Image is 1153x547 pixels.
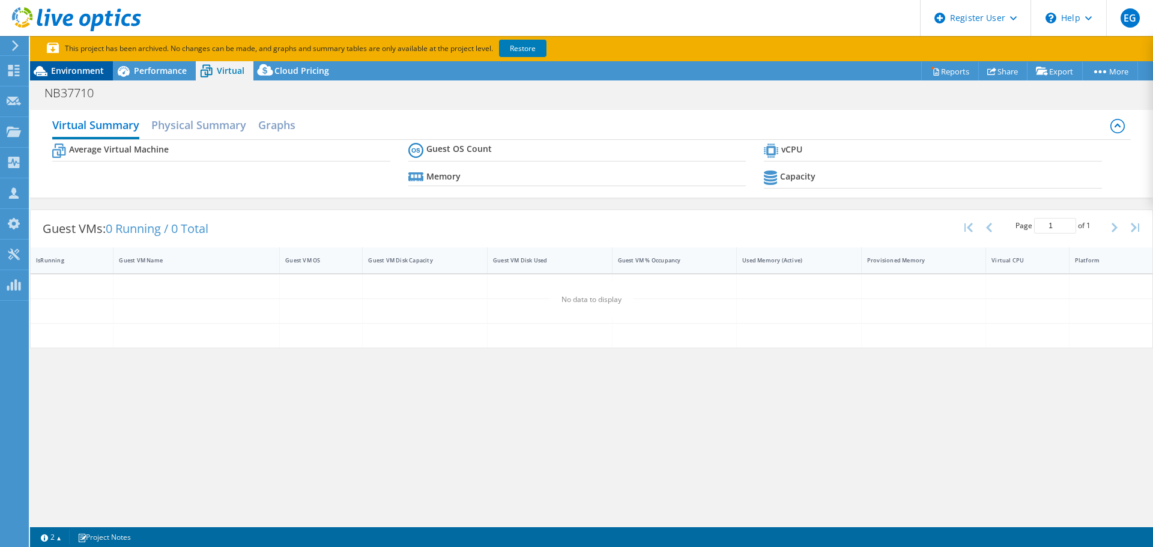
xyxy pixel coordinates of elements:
[1075,256,1133,264] div: Platform
[36,256,93,264] div: IsRunning
[52,113,139,139] h2: Virtual Summary
[119,256,259,264] div: Guest VM Name
[32,530,70,545] a: 2
[426,171,461,183] b: Memory
[1034,218,1076,234] input: jump to page
[618,256,717,264] div: Guest VM % Occupancy
[1086,220,1091,231] span: 1
[151,113,246,137] h2: Physical Summary
[51,65,104,76] span: Environment
[867,256,966,264] div: Provisioned Memory
[1027,62,1083,80] a: Export
[1015,218,1091,234] span: Page of
[368,256,467,264] div: Guest VM Disk Capacity
[69,530,139,545] a: Project Notes
[217,65,244,76] span: Virtual
[69,144,169,156] b: Average Virtual Machine
[47,42,635,55] p: This project has been archived. No changes can be made, and graphs and summary tables are only av...
[493,256,592,264] div: Guest VM Disk Used
[499,40,546,57] a: Restore
[991,256,1049,264] div: Virtual CPU
[285,256,342,264] div: Guest VM OS
[1121,8,1140,28] span: EG
[781,144,802,156] b: vCPU
[258,113,295,137] h2: Graphs
[780,171,816,183] b: Capacity
[106,220,208,237] span: 0 Running / 0 Total
[274,65,329,76] span: Cloud Pricing
[39,86,112,100] h1: NB37710
[921,62,979,80] a: Reports
[978,62,1027,80] a: Share
[31,210,220,247] div: Guest VMs:
[742,256,841,264] div: Used Memory (Active)
[1082,62,1138,80] a: More
[134,65,187,76] span: Performance
[1046,13,1056,23] svg: \n
[426,143,492,155] b: Guest OS Count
